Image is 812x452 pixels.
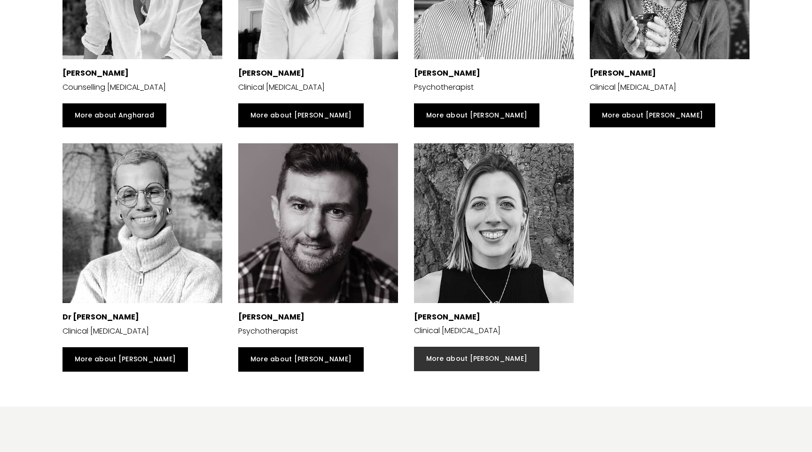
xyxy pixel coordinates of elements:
strong: [PERSON_NAME] [238,312,304,322]
a: More about [PERSON_NAME] [590,103,715,128]
p: Psychotherapist [238,325,398,338]
p: Psychotherapist [414,81,574,94]
p: [PERSON_NAME] [62,67,222,80]
a: More about [PERSON_NAME] [238,347,364,372]
p: Counselling [MEDICAL_DATA] [62,81,222,94]
strong: [PERSON_NAME] [590,68,656,78]
p: [PERSON_NAME] [414,67,574,80]
p: Clinical [MEDICAL_DATA] [62,325,222,338]
p: Clinical [MEDICAL_DATA] [414,311,574,338]
strong: [PERSON_NAME] [414,312,480,322]
p: Clinical [MEDICAL_DATA] [590,81,750,94]
a: More about [PERSON_NAME] [238,103,364,128]
a: More about [PERSON_NAME] [62,347,188,372]
a: More about Angharad [62,103,166,128]
p: Clinical [MEDICAL_DATA] [238,81,398,94]
p: [PERSON_NAME] [238,67,398,80]
strong: Dr [PERSON_NAME] [62,312,139,322]
a: More about [PERSON_NAME] [414,347,539,371]
a: More about [PERSON_NAME] [414,103,539,128]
